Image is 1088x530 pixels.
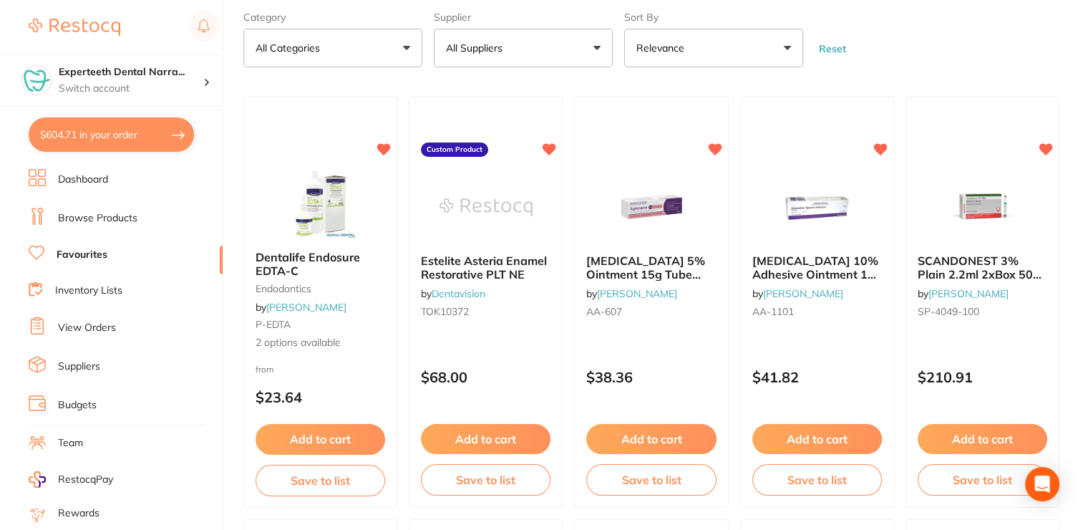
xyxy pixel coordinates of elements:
[434,11,613,23] label: Supplier
[421,464,550,496] button: Save to list
[918,305,979,318] span: SP-4049-100
[586,369,716,385] p: $38.36
[763,287,843,300] a: [PERSON_NAME]
[928,287,1009,300] a: [PERSON_NAME]
[58,173,108,187] a: Dashboard
[752,424,882,454] button: Add to cart
[256,41,326,55] p: All Categories
[29,117,194,152] button: $604.71 in your order
[605,171,698,243] img: XYLOCAINE 5% Ointment 15g Tube Topical Anaesthetic
[752,464,882,496] button: Save to list
[586,254,705,294] span: [MEDICAL_DATA] 5% Ointment 15g Tube Topical Anaesthetic
[266,301,346,314] a: [PERSON_NAME]
[1025,467,1059,501] div: Open Intercom Messenger
[624,29,803,67] button: Relevance
[624,11,803,23] label: Sort By
[59,65,203,79] h4: Experteeth Dental Narrabri
[58,506,99,521] a: Rewards
[421,305,469,318] span: TOK10372
[59,82,203,96] p: Switch account
[918,464,1047,496] button: Save to list
[29,471,46,488] img: RestocqPay
[57,248,107,262] a: Favourites
[918,287,1009,300] span: by
[918,369,1047,385] p: $210.91
[29,11,120,44] a: Restocq Logo
[432,287,485,300] a: Dentavision
[752,305,794,318] span: AA-1101
[256,465,385,496] button: Save to list
[586,464,716,496] button: Save to list
[58,321,116,335] a: View Orders
[918,254,1047,281] b: SCANDONEST 3% Plain 2.2ml 2xBox 50 Light Green label
[815,42,850,55] button: Reset
[243,11,422,23] label: Category
[256,389,385,405] p: $23.64
[421,424,550,454] button: Add to cart
[58,398,97,413] a: Budgets
[421,143,488,157] label: Custom Product
[55,284,122,298] a: Inventory Lists
[434,29,613,67] button: All Suppliers
[256,250,360,277] span: Dentalife Endosure EDTA-C
[770,171,863,243] img: XYLOCAINE 10% Adhesive Ointment 15g Tube Topical
[58,473,113,487] span: RestocqPay
[421,254,547,281] span: Estelite Asteria Enamel Restorative PLT NE
[918,254,1041,294] span: SCANDONEST 3% Plain 2.2ml 2xBox 50 Light Green label
[29,471,113,488] a: RestocqPay
[256,336,385,350] span: 2 options available
[439,171,533,243] img: Estelite Asteria Enamel Restorative PLT NE
[256,318,291,331] span: P-EDTA
[256,251,385,277] b: Dentalife Endosure EDTA-C
[586,424,716,454] button: Add to cart
[243,29,422,67] button: All Categories
[752,287,843,300] span: by
[421,287,485,300] span: by
[636,41,690,55] p: Relevance
[256,301,346,314] span: by
[752,369,882,385] p: $41.82
[446,41,508,55] p: All Suppliers
[752,254,882,294] span: [MEDICAL_DATA] 10% Adhesive Ointment 15g Tube Topical
[752,254,882,281] b: XYLOCAINE 10% Adhesive Ointment 15g Tube Topical
[597,287,677,300] a: [PERSON_NAME]
[22,66,51,95] img: Experteeth Dental Narrabri
[256,424,385,454] button: Add to cart
[586,287,677,300] span: by
[421,369,550,385] p: $68.00
[586,305,622,318] span: AA-607
[256,283,385,294] small: endodontics
[256,364,274,375] span: from
[586,254,716,281] b: XYLOCAINE 5% Ointment 15g Tube Topical Anaesthetic
[936,171,1029,243] img: SCANDONEST 3% Plain 2.2ml 2xBox 50 Light Green label
[421,254,550,281] b: Estelite Asteria Enamel Restorative PLT NE
[58,436,83,450] a: Team
[918,424,1047,454] button: Add to cart
[274,168,367,239] img: Dentalife Endosure EDTA-C
[29,19,120,36] img: Restocq Logo
[58,211,137,226] a: Browse Products
[58,360,100,374] a: Suppliers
